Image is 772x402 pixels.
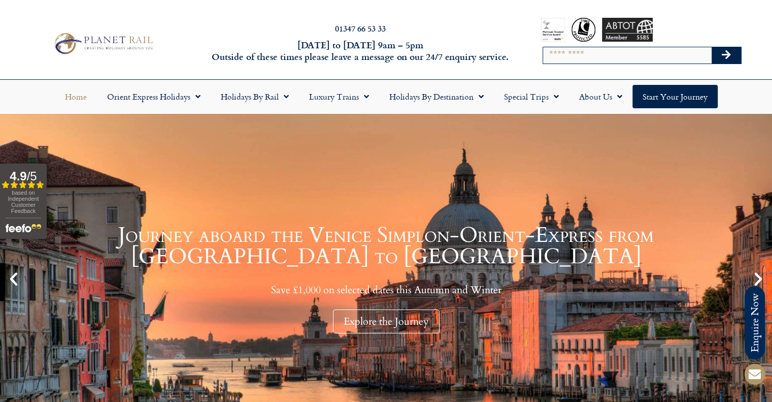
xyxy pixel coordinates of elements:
[25,225,747,267] h1: Journey aboard the Venice Simplon-Orient-Express from [GEOGRAPHIC_DATA] to [GEOGRAPHIC_DATA]
[569,85,632,108] a: About Us
[211,85,299,108] a: Holidays by Rail
[209,39,512,63] h6: [DATE] to [DATE] 9am – 5pm Outside of these times please leave a message on our 24/7 enquiry serv...
[494,85,569,108] a: Special Trips
[299,85,379,108] a: Luxury Trains
[97,85,211,108] a: Orient Express Holidays
[55,85,97,108] a: Home
[5,270,22,288] div: Previous slide
[5,85,767,108] nav: Menu
[50,30,156,56] img: Planet Rail Train Holidays Logo
[25,284,747,296] p: Save £1,000 on selected dates this Autumn and Winter
[632,85,718,108] a: Start your Journey
[379,85,494,108] a: Holidays by Destination
[750,270,767,288] div: Next slide
[712,47,741,64] button: Search
[333,310,440,333] div: Explore the Journey
[335,22,386,34] a: 01347 66 53 33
